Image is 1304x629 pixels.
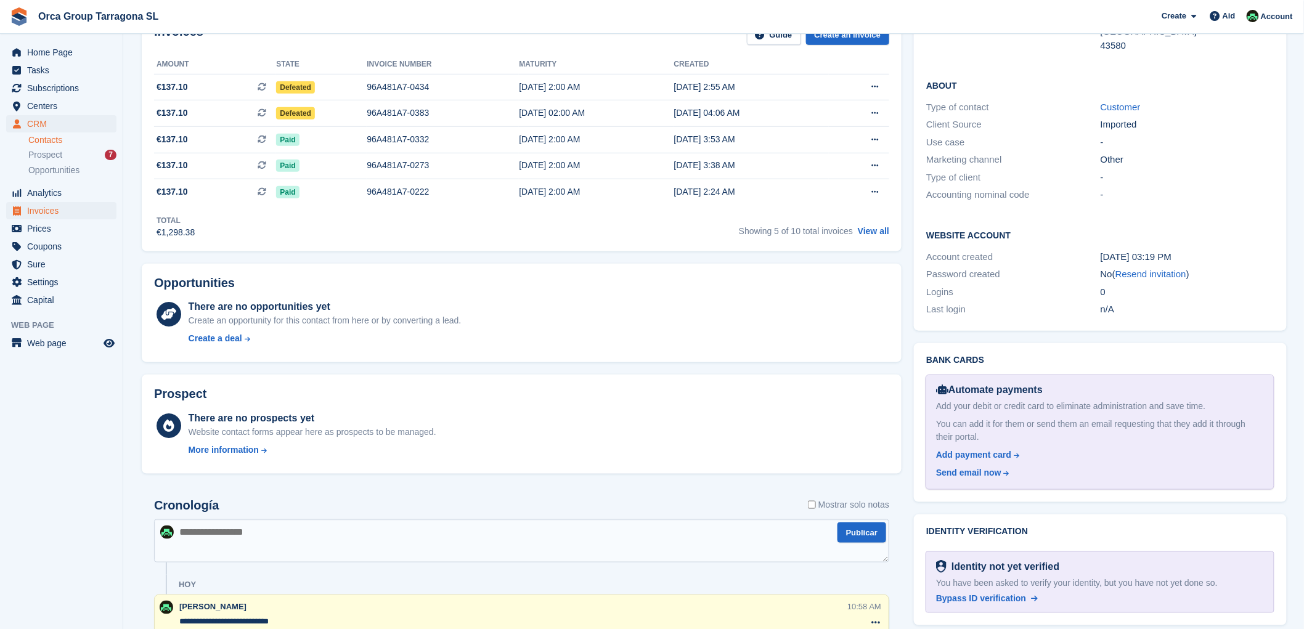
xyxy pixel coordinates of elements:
[1223,11,1236,20] font: Aid
[28,164,116,177] a: Opportunities
[280,83,311,92] font: Defeated
[6,202,116,219] a: menu
[519,187,580,197] font: [DATE] 2:00 AM
[108,150,113,159] font: 7
[6,62,116,79] a: menu
[926,189,1030,200] font: Accounting nominal code
[674,134,735,144] font: [DATE] 3:53 AM
[926,81,957,91] font: About
[6,291,116,309] a: menu
[858,226,889,236] font: View all
[1186,269,1189,279] font: )
[806,25,890,45] a: Create an invoice
[367,60,431,68] font: Invoice number
[808,498,889,511] label: Mostrar solo notas
[189,332,462,345] a: Create a deal
[948,384,1043,395] font: Automate payments
[367,187,429,197] font: 96A481A7-0222
[674,160,735,170] font: [DATE] 3:38 AM
[6,97,116,115] a: menu
[674,82,735,92] font: [DATE] 2:55 AM
[27,295,54,305] font: Capital
[28,134,116,146] a: Contacts
[27,259,46,269] font: Sure
[157,227,195,237] font: €1,298.38
[926,137,965,147] font: Use case
[154,276,235,290] font: Opportunities
[1247,10,1259,22] img: Tania
[179,580,196,590] div: Hoy
[189,301,330,312] font: There are no opportunities yet
[952,561,1059,572] font: Identity not yet verified
[33,6,163,26] a: Orca Group Tarragona SL
[6,335,116,352] a: menu
[38,11,158,22] font: Orca Group Tarragona SL
[367,134,429,144] font: 96A481A7-0332
[154,387,207,400] font: Prospect
[815,30,881,39] font: Create an invoice
[926,269,1000,279] font: Password created
[189,315,462,325] font: Create an opportunity for this contact from here or by converting a lead.
[27,119,47,129] font: CRM
[1101,119,1137,129] font: Imported
[189,444,436,457] a: More information
[936,468,1001,477] font: Send email now
[1115,269,1186,279] a: Resend invitation
[1101,304,1115,314] font: n/A
[28,150,62,160] font: Prospect
[926,119,982,129] font: Client Source
[936,450,1011,460] font: Add payment card
[1261,12,1293,21] font: Account
[926,251,993,262] font: Account created
[6,274,116,291] a: menu
[926,304,966,314] font: Last login
[926,526,1028,536] font: Identity verification
[179,602,247,611] span: [PERSON_NAME]
[27,224,51,233] font: Prices
[936,578,1218,588] font: You have been asked to verify your identity, but you have not yet done so.
[280,161,295,170] font: Paid
[926,154,1002,164] font: Marketing channel
[157,216,181,225] font: Total
[157,108,188,118] font: €137.10
[847,601,881,612] div: 10:58 AM
[1101,251,1172,262] font: [DATE] 03:19 PM
[1101,269,1112,279] font: No
[27,101,57,111] font: Centers
[936,448,1259,461] a: Add payment card
[1101,172,1104,182] font: -
[154,498,219,513] h2: Cronología
[10,7,28,26] img: stora-icon-8386f47178a22dfd0bd8f6a31ec36ba5ce8667c1dd55bd0f319d3a0aa187defe.svg
[1101,137,1104,147] font: -
[770,30,793,39] font: Guide
[1101,154,1124,164] font: Other
[27,188,62,198] font: Analytics
[6,79,116,97] a: menu
[519,134,580,144] font: [DATE] 2:00 AM
[27,83,79,93] font: Subscriptions
[936,592,1038,605] a: Bypass ID verification
[1112,269,1115,279] font: (
[926,230,1011,240] font: Website account
[674,60,709,68] font: Created
[936,560,947,574] img: Ready for identity verification
[28,135,62,145] font: Contacts
[926,172,980,182] font: Type of client
[27,338,67,348] font: Web page
[1101,189,1104,200] font: -
[1101,102,1141,112] a: Customer
[6,44,116,61] a: menu
[27,47,73,57] font: Home Page
[674,108,740,118] font: [DATE] 04:06 AM
[189,445,259,455] font: More information
[189,333,242,343] font: Create a deal
[367,108,429,118] font: 96A481A7-0383
[280,136,295,144] font: Paid
[519,60,556,68] font: Maturity
[926,102,989,112] font: Type of contact
[276,60,300,68] font: State
[28,165,79,175] font: Opportunities
[157,160,188,170] font: €137.10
